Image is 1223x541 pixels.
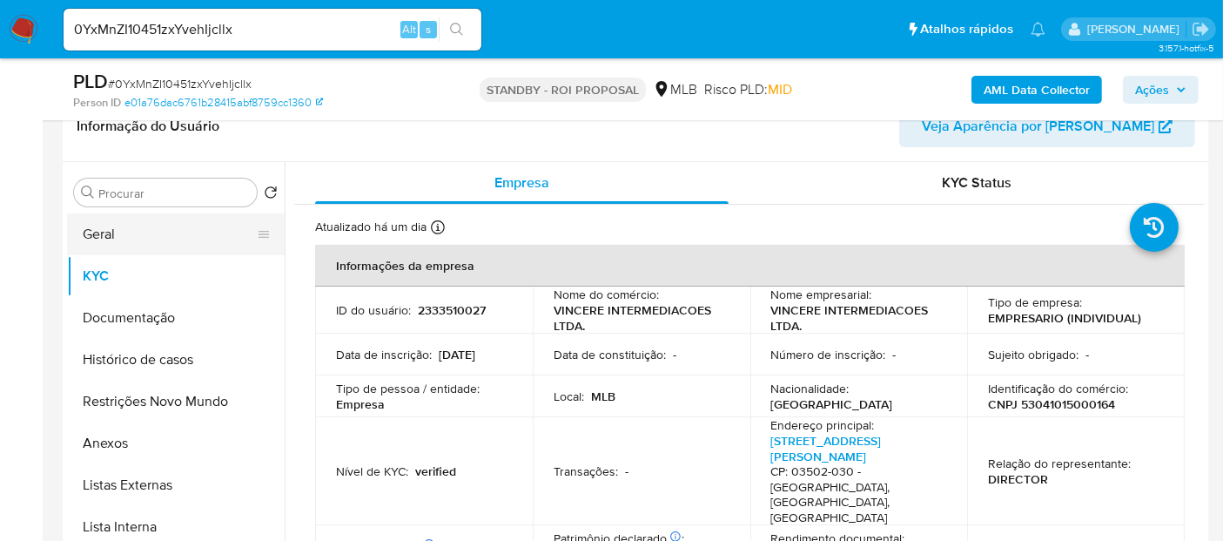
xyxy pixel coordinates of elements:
[988,456,1131,471] p: Relação do representante :
[1087,21,1186,37] p: erico.trevizan@mercadopago.com.br
[494,172,549,193] span: Empresa
[920,20,1013,38] span: Atalhos rápidos
[64,18,481,41] input: Pesquise usuários ou casos...
[893,347,897,362] p: -
[426,21,431,37] span: s
[81,186,95,199] button: Procurar
[67,381,285,423] button: Restrições Novo Mundo
[336,463,408,479] p: Nível de KYC :
[1159,41,1214,55] span: 3.157.1-hotfix-5
[922,105,1154,147] span: Veja Aparência por [PERSON_NAME]
[771,302,940,334] p: VINCERE INTERMEDIACOES LTDA.
[771,396,893,412] p: [GEOGRAPHIC_DATA]
[988,347,1079,362] p: Sujeito obrigado :
[1031,22,1045,37] a: Notificações
[67,297,285,339] button: Documentação
[67,339,285,381] button: Histórico de casos
[77,118,219,135] h1: Informação do Usuário
[336,381,480,396] p: Tipo de pessoa / entidade :
[771,381,850,396] p: Nacionalidade :
[418,302,486,318] p: 2333510027
[971,76,1102,104] button: AML Data Collector
[1123,76,1199,104] button: Ações
[98,186,250,201] input: Procurar
[771,432,882,465] a: [STREET_ADDRESS][PERSON_NAME]
[988,471,1048,487] p: DIRECTOR
[988,294,1082,310] p: Tipo de empresa :
[988,381,1128,396] p: Identificação do comércio :
[315,219,427,235] p: Atualizado há um dia
[653,80,697,99] div: MLB
[1192,20,1210,38] a: Sair
[591,389,615,404] p: MLB
[771,347,886,362] p: Número de inscrição :
[108,75,252,92] span: # 0YxMnZI10451zxYvehIjcllx
[402,21,416,37] span: Alt
[67,213,271,255] button: Geral
[554,302,722,334] p: VINCERE INTERMEDIACOES LTDA.
[336,396,385,412] p: Empresa
[336,302,411,318] p: ID do usuário :
[264,186,278,205] button: Retornar ao pedido padrão
[67,423,285,464] button: Anexos
[554,347,666,362] p: Data de constituição :
[480,78,646,102] p: STANDBY - ROI PROPOSAL
[73,67,108,95] b: PLD
[439,17,474,42] button: search-icon
[899,105,1195,147] button: Veja Aparência por [PERSON_NAME]
[439,347,475,362] p: [DATE]
[315,245,1185,287] th: Informações da empresa
[625,463,628,479] p: -
[771,464,940,525] h4: CP: 03502-030 - [GEOGRAPHIC_DATA], [GEOGRAPHIC_DATA], [GEOGRAPHIC_DATA]
[554,287,659,302] p: Nome do comércio :
[943,172,1012,193] span: KYC Status
[554,389,584,404] p: Local :
[771,417,875,433] p: Endereço principal :
[67,464,285,506] button: Listas Externas
[984,76,1090,104] b: AML Data Collector
[988,396,1115,412] p: CNPJ 53041015000164
[554,463,618,479] p: Transações :
[771,287,872,302] p: Nome empresarial :
[124,95,323,111] a: e01a76dac6761b28415abf8759cc1360
[73,95,121,111] b: Person ID
[415,463,456,479] p: verified
[1085,347,1089,362] p: -
[1135,76,1169,104] span: Ações
[67,255,285,297] button: KYC
[768,79,792,99] span: MID
[673,347,676,362] p: -
[704,80,792,99] span: Risco PLD:
[988,310,1141,326] p: EMPRESARIO (INDIVIDUAL)
[336,347,432,362] p: Data de inscrição :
